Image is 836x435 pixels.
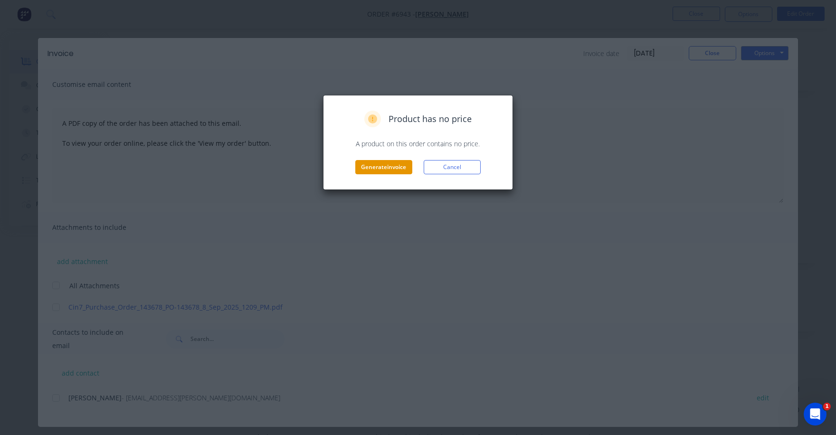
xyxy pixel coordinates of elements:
p: A product on this order contains no price. [333,139,503,149]
button: Generateinvoice [355,160,412,174]
span: 1 [823,403,831,410]
iframe: Intercom live chat [804,403,826,426]
span: Product has no price [389,113,472,125]
button: Cancel [424,160,481,174]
